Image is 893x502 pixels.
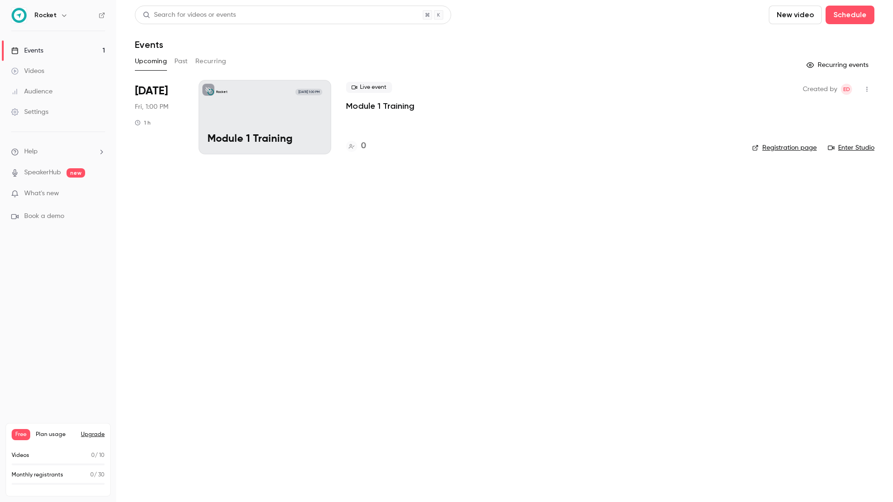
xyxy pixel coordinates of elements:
span: What's new [24,189,59,198]
span: Live event [346,82,392,93]
span: [DATE] 1:00 PM [295,89,322,95]
a: Registration page [752,143,817,152]
h6: Rocket [34,11,57,20]
span: ED [843,84,850,95]
a: Enter Studio [828,143,874,152]
div: Settings [11,107,48,117]
span: Eshita Durve [841,84,852,95]
div: Videos [11,66,44,76]
a: Module 1 Training [346,100,414,112]
button: New video [769,6,822,24]
p: Rocket [216,90,227,94]
p: / 30 [90,471,105,479]
p: Monthly registrants [12,471,63,479]
span: [DATE] [135,84,168,99]
div: Events [11,46,43,55]
p: Module 1 Training [207,133,322,145]
button: Schedule [826,6,874,24]
span: Help [24,147,38,157]
span: Book a demo [24,211,64,221]
h4: 0 [361,140,366,152]
span: Free [12,429,30,440]
p: / 10 [91,451,105,460]
button: Recurring events [802,58,874,73]
div: 1 h [135,119,151,126]
p: Videos [12,451,29,460]
span: Plan usage [36,431,75,438]
span: Fri, 1:00 PM [135,102,168,112]
span: 0 [91,453,95,458]
div: Audience [11,87,53,96]
div: Search for videos or events [143,10,236,20]
button: Past [174,54,188,69]
button: Recurring [195,54,227,69]
h1: Events [135,39,163,50]
button: Upcoming [135,54,167,69]
img: Rocket [12,8,27,23]
div: Oct 10 Fri, 1:00 PM (Australia/Sydney) [135,80,184,154]
iframe: Noticeable Trigger [94,190,105,198]
a: Module 1 TrainingRocket[DATE] 1:00 PMModule 1 Training [199,80,331,154]
a: 0 [346,140,366,152]
a: SpeakerHub [24,168,61,178]
span: 0 [90,472,94,478]
span: new [67,168,85,178]
button: Upgrade [81,431,105,438]
span: Created by [803,84,837,95]
li: help-dropdown-opener [11,147,105,157]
